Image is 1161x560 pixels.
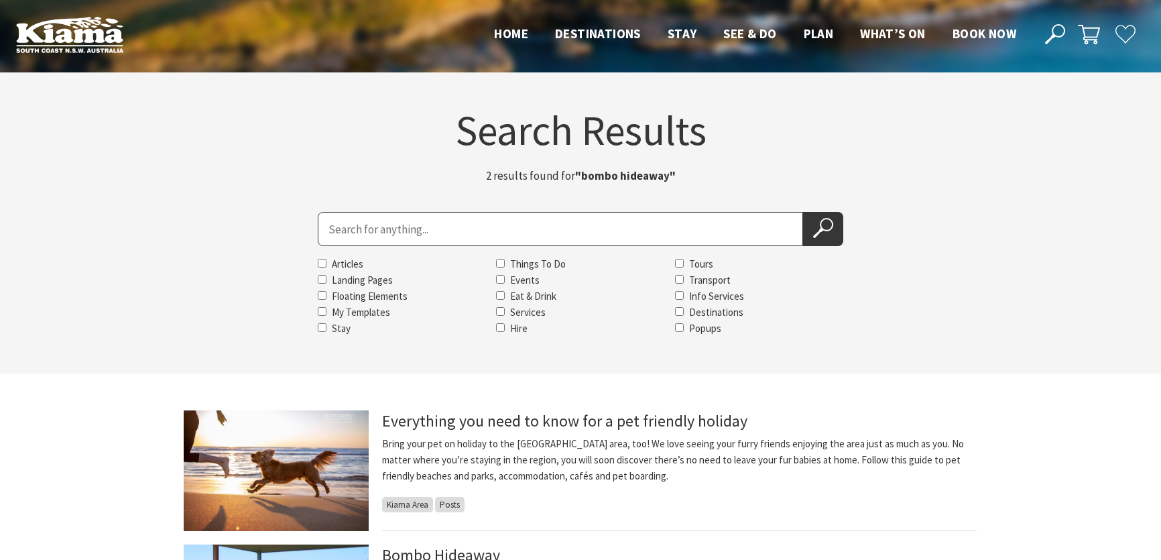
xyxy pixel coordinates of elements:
span: What’s On [860,25,926,42]
label: Eat & Drink [510,290,556,302]
span: Kiama Area [382,497,433,512]
img: Kiama Logo [16,16,123,53]
nav: Main Menu [481,23,1030,46]
label: Stay [332,322,351,335]
label: My Templates [332,306,390,319]
label: Info Services [689,290,744,302]
label: Articles [332,258,363,270]
span: Book now [953,25,1016,42]
label: Events [510,274,540,286]
strong: "bombo hideaway" [575,168,676,183]
label: Destinations [689,306,743,319]
a: Everything you need to know for a pet friendly holiday [382,410,747,431]
span: Stay [668,25,697,42]
label: Floating Elements [332,290,408,302]
span: Plan [804,25,834,42]
span: See & Do [723,25,776,42]
label: Tours [689,258,713,270]
span: Home [494,25,528,42]
label: Popups [689,322,721,335]
span: Posts [435,497,465,512]
span: Destinations [555,25,641,42]
label: Things To Do [510,258,566,270]
h1: Search Results [184,109,977,151]
p: Bring your pet on holiday to the [GEOGRAPHIC_DATA] area, too! We love seeing your furry friends e... [382,436,977,484]
input: Search for: [318,212,803,246]
p: 2 results found for [413,167,748,185]
label: Services [510,306,546,319]
label: Transport [689,274,731,286]
label: Landing Pages [332,274,393,286]
label: Hire [510,322,528,335]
